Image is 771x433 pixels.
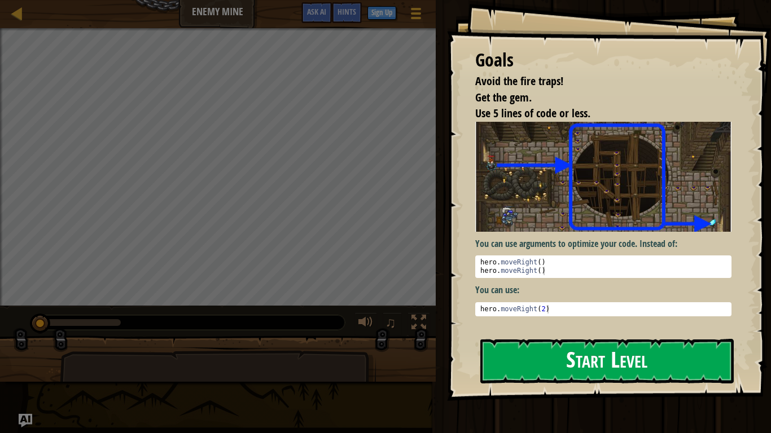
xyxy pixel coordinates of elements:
[475,122,731,232] img: Enemy mine
[475,73,563,89] span: Avoid the fire traps!
[480,339,734,383] button: Start Level
[461,90,729,106] li: Get the gem.
[367,6,396,20] button: Sign Up
[301,2,332,23] button: Ask AI
[338,6,356,17] span: Hints
[307,6,326,17] span: Ask AI
[475,237,731,250] p: You can use arguments to optimize your code. Instead of:
[383,312,402,335] button: ♫
[408,312,430,335] button: Toggle fullscreen
[475,284,731,297] p: You can use:
[402,2,430,29] button: Show game menu
[461,73,729,90] li: Avoid the fire traps!
[354,312,377,335] button: Adjust volume
[19,414,32,427] button: Ask AI
[475,90,532,105] span: Get the gem.
[461,105,729,122] li: Use 5 lines of code or less.
[475,105,590,121] span: Use 5 lines of code or less.
[475,47,731,73] div: Goals
[385,314,396,331] span: ♫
